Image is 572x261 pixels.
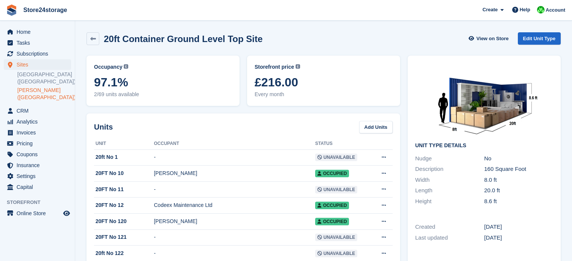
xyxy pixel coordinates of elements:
[154,201,315,209] div: Codeex Maintenance Ltd
[154,149,315,166] td: -
[4,116,71,127] a: menu
[17,116,62,127] span: Analytics
[17,127,62,138] span: Invoices
[415,143,553,149] h2: Unit Type details
[6,5,17,16] img: stora-icon-8386f47178a22dfd0bd8f6a31ec36ba5ce8667c1dd55bd0f319d3a0aa187defe.svg
[20,4,70,16] a: Store24storage
[4,160,71,170] a: menu
[94,217,154,225] div: 20FT No 120
[468,32,512,45] a: View on Store
[4,38,71,48] a: menu
[546,6,565,14] span: Account
[124,64,128,69] img: icon-info-grey-7440780725fd019a000dd9b08b2336e03edf1995a4989e88bcd33f0948082b44.svg
[17,149,62,160] span: Coupons
[296,64,300,69] img: icon-info-grey-7440780725fd019a000dd9b08b2336e03edf1995a4989e88bcd33f0948082b44.svg
[94,138,154,150] th: Unit
[17,106,62,116] span: CRM
[4,208,71,219] a: menu
[415,197,484,206] div: Height
[484,223,554,231] div: [DATE]
[255,63,294,71] span: Storefront price
[94,186,154,193] div: 20FT No 11
[154,138,315,150] th: Occupant
[315,234,357,241] span: Unavailable
[518,32,561,45] a: Edit Unit Type
[4,171,71,181] a: menu
[255,91,393,98] span: Every month
[17,160,62,170] span: Insurance
[484,197,554,206] div: 8.6 ft
[17,138,62,149] span: Pricing
[315,202,349,209] span: Occupied
[315,154,357,161] span: Unavailable
[415,223,484,231] div: Created
[4,182,71,192] a: menu
[359,121,393,133] a: Add Units
[415,154,484,163] div: Nudge
[17,71,71,85] a: [GEOGRAPHIC_DATA] ([GEOGRAPHIC_DATA])
[484,186,554,195] div: 20.0 ft
[17,48,62,59] span: Subscriptions
[520,6,530,14] span: Help
[315,186,357,193] span: Unavailable
[17,27,62,37] span: Home
[4,27,71,37] a: menu
[104,34,262,44] h2: 20ft Container Ground Level Top Site
[315,250,357,257] span: Unavailable
[94,233,154,241] div: 20FT No 121
[4,48,71,59] a: menu
[415,186,484,195] div: Length
[17,208,62,219] span: Online Store
[17,182,62,192] span: Capital
[482,6,498,14] span: Create
[415,176,484,184] div: Width
[94,169,154,177] div: 20FT No 10
[94,249,154,257] div: 20ft No 122
[255,75,393,89] span: £216.00
[537,6,545,14] img: Tracy Harper
[94,63,122,71] span: Occupancy
[17,171,62,181] span: Settings
[476,35,509,42] span: View on Store
[7,199,75,206] span: Storefront
[154,169,315,177] div: [PERSON_NAME]
[4,149,71,160] a: menu
[415,234,484,242] div: Last updated
[17,87,71,101] a: [PERSON_NAME] ([GEOGRAPHIC_DATA])
[4,59,71,70] a: menu
[17,59,62,70] span: Sites
[4,138,71,149] a: menu
[62,209,71,218] a: Preview store
[94,201,154,209] div: 20FT No 12
[315,138,372,150] th: Status
[415,165,484,173] div: Description
[94,75,232,89] span: 97.1%
[94,153,154,161] div: 20ft No 1
[154,181,315,198] td: -
[17,38,62,48] span: Tasks
[484,165,554,173] div: 160 Square Foot
[428,63,541,137] img: 20ft%20Pic.png
[484,234,554,242] div: [DATE]
[315,170,349,177] span: Occupied
[94,121,113,133] h2: Units
[94,91,232,98] span: 2/69 units available
[484,154,554,163] div: No
[154,229,315,246] td: -
[4,106,71,116] a: menu
[154,217,315,225] div: [PERSON_NAME]
[484,176,554,184] div: 8.0 ft
[315,218,349,225] span: Occupied
[4,127,71,138] a: menu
